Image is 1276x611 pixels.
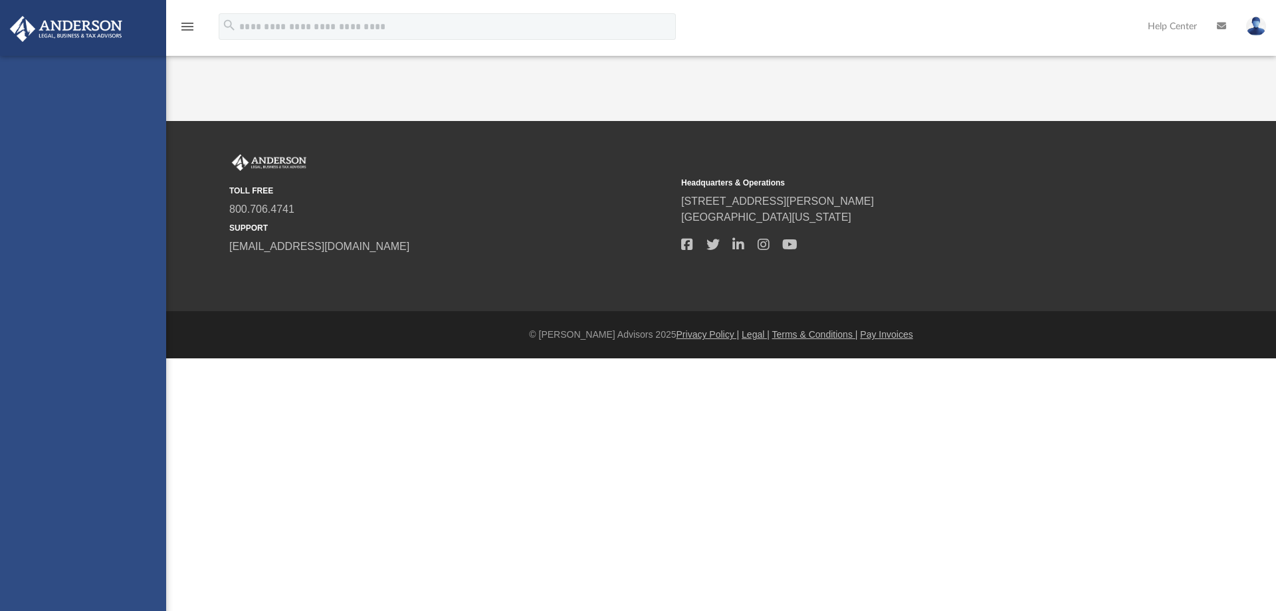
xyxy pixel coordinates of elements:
small: Headquarters & Operations [681,177,1124,189]
i: menu [179,19,195,35]
a: menu [179,25,195,35]
img: Anderson Advisors Platinum Portal [6,16,126,42]
a: 800.706.4741 [229,203,294,215]
a: [EMAIL_ADDRESS][DOMAIN_NAME] [229,241,409,252]
a: Pay Invoices [860,329,912,340]
a: Terms & Conditions | [772,329,858,340]
i: search [222,18,237,33]
img: Anderson Advisors Platinum Portal [229,154,309,172]
img: User Pic [1246,17,1266,36]
a: [GEOGRAPHIC_DATA][US_STATE] [681,211,851,223]
a: [STREET_ADDRESS][PERSON_NAME] [681,195,874,207]
div: © [PERSON_NAME] Advisors 2025 [166,328,1276,342]
small: SUPPORT [229,222,672,234]
small: TOLL FREE [229,185,672,197]
a: Legal | [742,329,770,340]
a: Privacy Policy | [677,329,740,340]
